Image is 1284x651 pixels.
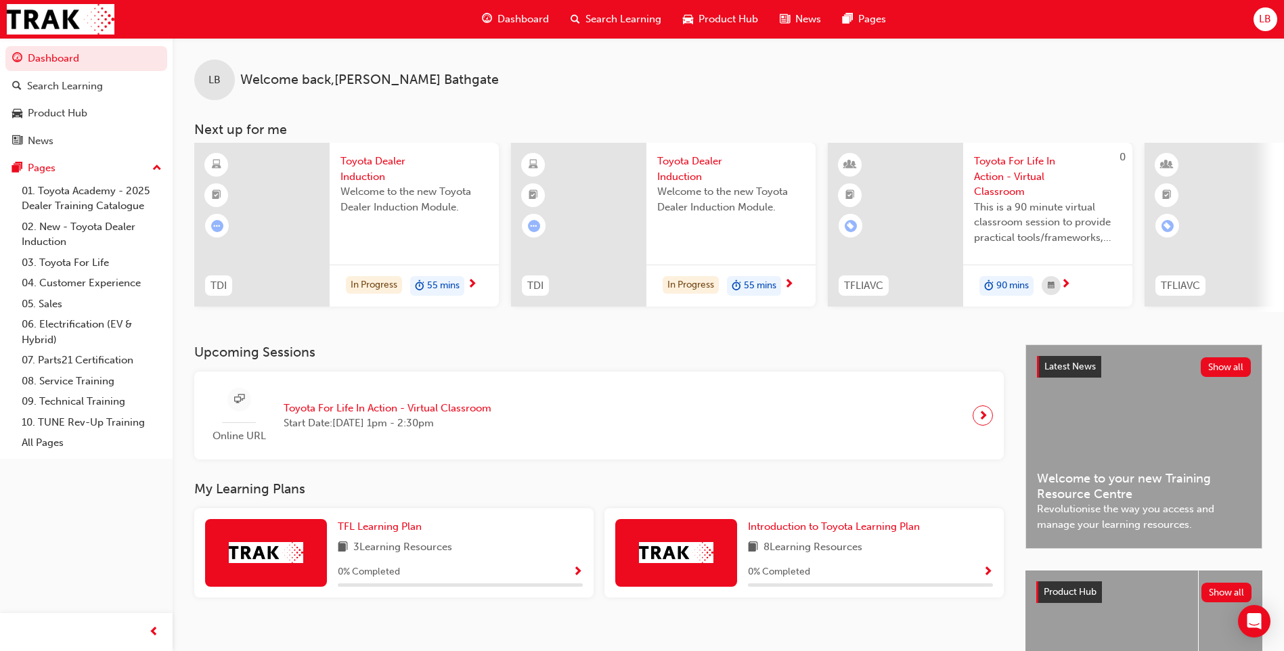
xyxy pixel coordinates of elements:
span: car-icon [12,108,22,120]
a: TDIToyota Dealer InductionWelcome to the new Toyota Dealer Induction Module.In Progressduration-i... [194,143,499,307]
span: next-icon [467,279,477,291]
img: Trak [639,542,713,563]
h3: My Learning Plans [194,481,1004,497]
a: News [5,129,167,154]
span: 0 % Completed [338,564,400,580]
div: Search Learning [27,78,103,94]
span: next-icon [1061,279,1071,291]
span: learningResourceType_ELEARNING-icon [212,156,221,174]
a: guage-iconDashboard [471,5,560,33]
button: Pages [5,156,167,181]
span: Welcome to the new Toyota Dealer Induction Module. [340,184,488,215]
span: booktick-icon [845,187,855,204]
span: news-icon [780,11,790,28]
span: Welcome to your new Training Resource Centre [1037,471,1251,501]
span: 55 mins [427,278,460,294]
span: learningResourceType_ELEARNING-icon [529,156,538,174]
span: Toyota For Life In Action - Virtual Classroom [974,154,1122,200]
span: Toyota Dealer Induction [340,154,488,184]
span: Latest News [1044,361,1096,372]
img: Trak [229,542,303,563]
a: 07. Parts21 Certification [16,350,167,371]
a: Latest NewsShow allWelcome to your new Training Resource CentreRevolutionise the way you access a... [1025,344,1262,549]
span: book-icon [338,539,348,556]
a: Product HubShow all [1036,581,1252,603]
div: In Progress [663,276,719,294]
span: Product Hub [1044,586,1097,598]
span: Online URL [205,428,273,444]
span: duration-icon [415,277,424,295]
a: 0TFLIAVCToyota For Life In Action - Virtual ClassroomThis is a 90 minute virtual classroom sessio... [828,143,1132,307]
a: TFL Learning Plan [338,519,427,535]
span: news-icon [12,135,22,148]
span: booktick-icon [212,187,221,204]
a: All Pages [16,432,167,453]
span: Show Progress [573,566,583,579]
div: In Progress [346,276,402,294]
span: TFLIAVC [844,278,883,294]
button: Show all [1201,583,1252,602]
a: Product Hub [5,101,167,126]
span: learningResourceType_INSTRUCTOR_LED-icon [845,156,855,174]
span: pages-icon [12,162,22,175]
span: learningRecordVerb_ATTEMPT-icon [528,220,540,232]
a: 02. New - Toyota Dealer Induction [16,217,167,252]
span: Welcome back , [PERSON_NAME] Bathgate [240,72,499,88]
div: News [28,133,53,149]
span: 90 mins [996,278,1029,294]
a: Search Learning [5,74,167,99]
span: learningRecordVerb_ENROLL-icon [1161,220,1174,232]
span: Introduction to Toyota Learning Plan [748,520,920,533]
button: Show Progress [573,564,583,581]
h3: Next up for me [173,122,1284,137]
span: guage-icon [482,11,492,28]
span: TDI [527,278,544,294]
a: Latest NewsShow all [1037,356,1251,378]
span: Toyota For Life In Action - Virtual Classroom [284,401,491,416]
div: Pages [28,160,56,176]
span: Welcome to the new Toyota Dealer Induction Module. [657,184,805,215]
a: pages-iconPages [832,5,897,33]
span: LB [208,72,221,88]
span: 8 Learning Resources [763,539,862,556]
div: Open Intercom Messenger [1238,605,1270,637]
a: 04. Customer Experience [16,273,167,294]
span: Dashboard [497,12,549,27]
img: Trak [7,4,114,35]
span: Search Learning [585,12,661,27]
span: Start Date: [DATE] 1pm - 2:30pm [284,416,491,431]
span: TFL Learning Plan [338,520,422,533]
a: Introduction to Toyota Learning Plan [748,519,925,535]
span: up-icon [152,160,162,177]
span: LB [1259,12,1271,27]
span: search-icon [12,81,22,93]
span: duration-icon [984,277,994,295]
span: booktick-icon [1162,187,1172,204]
span: learningRecordVerb_ATTEMPT-icon [211,220,223,232]
span: 0 [1120,151,1126,163]
div: Product Hub [28,106,87,121]
span: learningRecordVerb_ENROLL-icon [845,220,857,232]
span: Revolutionise the way you access and manage your learning resources. [1037,501,1251,532]
span: car-icon [683,11,693,28]
span: next-icon [784,279,794,291]
a: 05. Sales [16,294,167,315]
a: news-iconNews [769,5,832,33]
span: TDI [211,278,227,294]
a: search-iconSearch Learning [560,5,672,33]
a: 01. Toyota Academy - 2025 Dealer Training Catalogue [16,181,167,217]
span: calendar-icon [1048,277,1055,294]
span: sessionType_ONLINE_URL-icon [234,391,244,408]
span: pages-icon [843,11,853,28]
h3: Upcoming Sessions [194,344,1004,360]
span: book-icon [748,539,758,556]
span: booktick-icon [529,187,538,204]
span: duration-icon [732,277,741,295]
a: car-iconProduct Hub [672,5,769,33]
span: prev-icon [149,624,159,641]
a: TDIToyota Dealer InductionWelcome to the new Toyota Dealer Induction Module.In Progressduration-i... [511,143,816,307]
a: 08. Service Training [16,371,167,392]
a: 06. Electrification (EV & Hybrid) [16,314,167,350]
